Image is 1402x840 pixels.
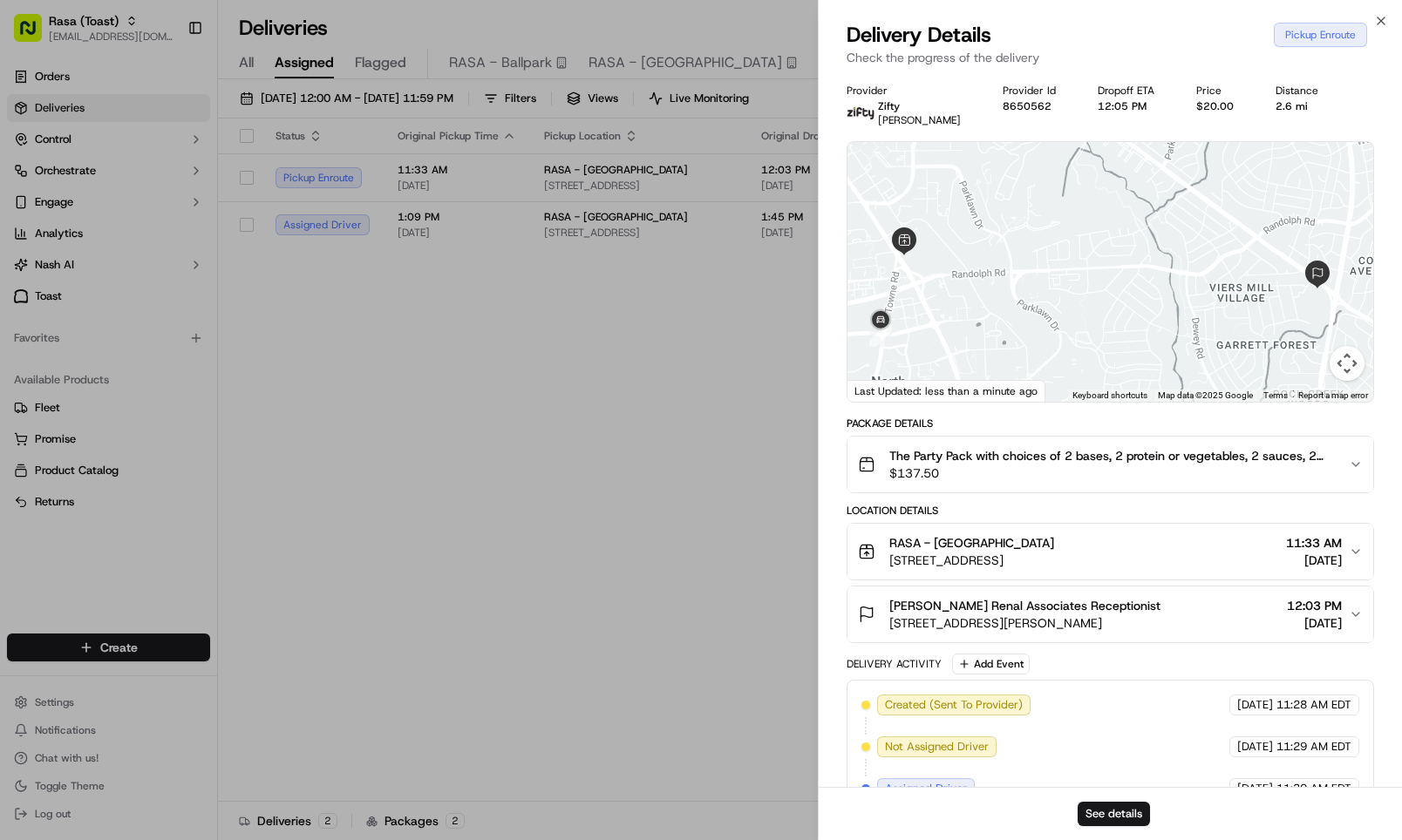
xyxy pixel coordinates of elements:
[889,552,1054,569] span: [STREET_ADDRESS]
[1098,84,1168,98] div: Dropoff ETA
[1237,697,1273,713] span: [DATE]
[885,781,967,796] span: Assigned Driver
[878,113,961,127] span: [PERSON_NAME]
[1237,781,1273,796] span: [DATE]
[10,247,140,278] a: 📗Knowledge Base
[1237,739,1273,755] span: [DATE]
[889,464,1335,482] span: $137.50
[17,18,52,53] img: Nash
[852,379,909,402] a: Open this area in Google Maps (opens a new window)
[174,296,211,309] span: Pylon
[1078,802,1150,826] button: See details
[35,254,133,271] span: Knowledge Base
[847,524,1373,579] button: RASA - [GEOGRAPHIC_DATA][STREET_ADDRESS]11:33 AM[DATE]
[847,417,1374,430] div: Package Details
[1286,552,1342,569] span: [DATE]
[123,295,211,309] a: Powered byPylon
[1276,99,1332,113] div: 2.6 mi
[1003,99,1051,113] button: 8650562
[165,254,280,271] span: API Documentation
[952,654,1030,674] button: Add Event
[847,657,942,671] div: Delivery Activity
[847,99,875,127] img: zifty-logo-trans-sq.png
[140,247,287,278] a: 💻API Documentation
[1276,739,1351,755] span: 11:29 AM EDT
[889,447,1335,464] span: The Party Pack with choices of 2 bases, 2 protein or vegetables, 2 sauces, 2 veggies, 2 toppings,...
[847,380,1045,402] div: Last Updated: less than a minute ago
[59,185,221,199] div: We're available if you need us!
[59,167,286,185] div: Start new chat
[1298,390,1368,400] a: Report a map error
[17,71,317,98] p: Welcome 👋
[1003,84,1070,98] div: Provider Id
[889,614,1160,632] span: [STREET_ADDRESS][PERSON_NAME]
[889,534,1054,552] span: RASA - [GEOGRAPHIC_DATA]
[1263,390,1288,400] a: Terms (opens in new tab)
[1286,534,1342,552] span: 11:33 AM
[1287,597,1342,614] span: 12:03 PM
[1196,84,1248,98] div: Price
[847,49,1374,66] p: Check the progress of the delivery
[147,255,161,269] div: 💻
[1330,346,1365,381] button: Map camera controls
[1072,390,1147,402] button: Keyboard shortcuts
[852,379,909,402] img: Google
[889,597,1160,614] span: [PERSON_NAME] Renal Associates Receptionist
[847,437,1373,492] button: The Party Pack with choices of 2 bases, 2 protein or vegetables, 2 sauces, 2 veggies, 2 toppings,...
[1287,614,1342,632] span: [DATE]
[847,504,1374,518] div: Location Details
[45,113,314,132] input: Got a question? Start typing here...
[1098,99,1168,113] div: 12:05 PM
[17,167,49,199] img: 1736555255976-a54dd68f-1ca7-489b-9aae-adbdc363a1c4
[885,739,989,755] span: Not Assigned Driver
[878,99,961,113] p: Zifty
[1158,390,1253,400] span: Map data ©2025 Google
[869,324,892,347] div: 1
[1196,99,1248,113] div: $20.00
[1276,697,1351,713] span: 11:28 AM EDT
[296,173,317,193] button: Start new chat
[1276,781,1351,796] span: 11:30 AM EDT
[17,255,31,269] div: 📗
[847,21,991,49] span: Delivery Details
[847,586,1373,642] button: [PERSON_NAME] Renal Associates Receptionist[STREET_ADDRESS][PERSON_NAME]12:03 PM[DATE]
[1276,84,1332,98] div: Distance
[847,84,975,98] div: Provider
[885,697,1023,713] span: Created (Sent To Provider)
